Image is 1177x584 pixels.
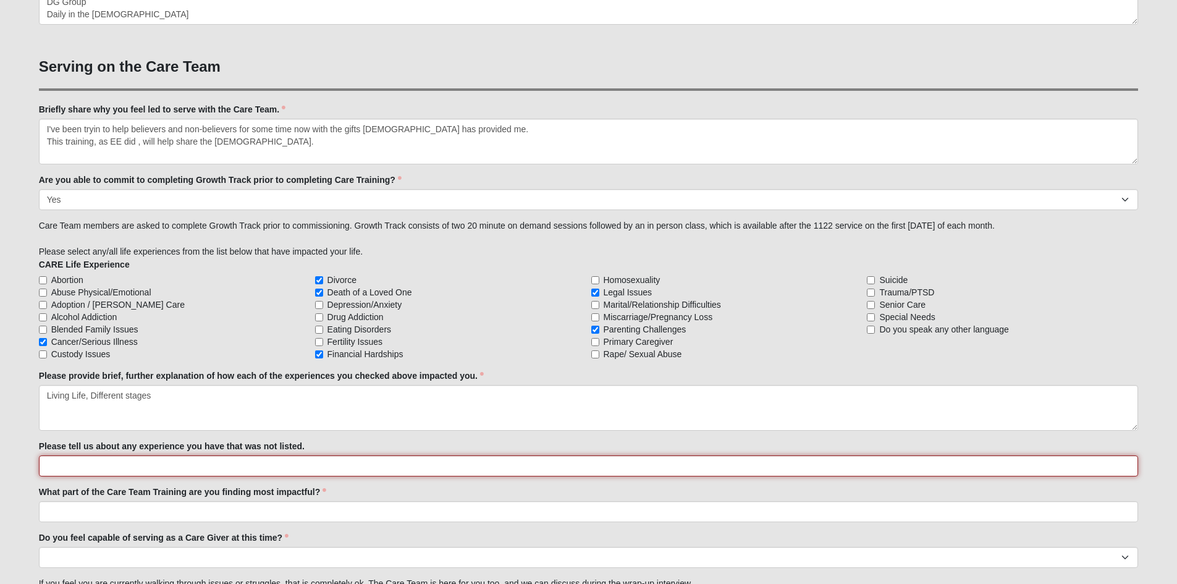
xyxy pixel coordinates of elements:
[39,486,327,498] label: What part of the Care Team Training are you finding most impactful?
[604,323,686,336] span: Parenting Challenges
[39,119,1139,164] textarea: I've been tryin to help believers and non-believers for some time now with the gifts [DEMOGRAPHIC...
[867,289,875,297] input: Trauma/PTSD
[591,350,599,358] input: Rape/ Sexual Abuse
[39,289,47,297] input: Abuse Physical/Emotional
[604,348,682,360] span: Rape/ Sexual Abuse
[879,298,926,311] span: Senior Care
[327,274,356,286] span: Divorce
[315,326,323,334] input: Eating Disorders
[591,276,599,284] input: Homosexuality
[604,311,713,323] span: Miscarriage/Pregnancy Loss
[327,298,402,311] span: Depression/Anxiety
[591,326,599,334] input: Parenting Challenges
[327,286,412,298] span: Death of a Loved One
[39,370,484,382] label: Please provide brief, further explanation of how each of the experiences you checked above impact...
[39,301,47,309] input: Adoption / [PERSON_NAME] Care
[604,286,652,298] span: Legal Issues
[867,313,875,321] input: Special Needs
[39,58,1139,76] h3: Serving on the Care Team
[604,336,673,348] span: Primary Caregiver
[51,348,111,360] span: Custody Issues
[327,323,392,336] span: Eating Disorders
[39,531,289,544] label: Do you feel capable of serving as a Care Giver at this time?
[879,286,934,298] span: Trauma/PTSD
[315,289,323,297] input: Death of a Loved One
[327,336,382,348] span: Fertility Issues
[39,276,47,284] input: Abortion
[315,301,323,309] input: Depression/Anxiety
[51,311,117,323] span: Alcohol Addiction
[51,286,151,298] span: Abuse Physical/Emotional
[315,338,323,346] input: Fertility Issues
[39,258,130,271] label: CARE Life Experience
[39,313,47,321] input: Alcohol Addiction
[867,301,875,309] input: Senior Care
[604,298,721,311] span: Marital/Relationship Difficulties
[39,326,47,334] input: Blended Family Issues
[867,326,875,334] input: Do you speak any other language
[51,298,185,311] span: Adoption / [PERSON_NAME] Care
[39,103,286,116] label: Briefly share why you feel led to serve with the Care Team.
[879,323,1008,336] span: Do you speak any other language
[327,348,403,360] span: Financial Hardships
[39,440,305,452] label: Please tell us about any experience you have that was not listed.
[604,274,660,286] span: Homosexuality
[879,311,935,323] span: Special Needs
[879,274,908,286] span: Suicide
[51,336,138,348] span: Cancer/Serious Illness
[315,313,323,321] input: Drug Addiction
[591,289,599,297] input: Legal Issues
[327,311,384,323] span: Drug Addiction
[39,350,47,358] input: Custody Issues
[867,276,875,284] input: Suicide
[51,323,138,336] span: Blended Family Issues
[315,276,323,284] input: Divorce
[51,274,83,286] span: Abortion
[591,301,599,309] input: Marital/Relationship Difficulties
[591,313,599,321] input: Miscarriage/Pregnancy Loss
[39,338,47,346] input: Cancer/Serious Illness
[315,350,323,358] input: Financial Hardships
[39,174,402,186] label: Are you able to commit to completing Growth Track prior to completing Care Training?
[591,338,599,346] input: Primary Caregiver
